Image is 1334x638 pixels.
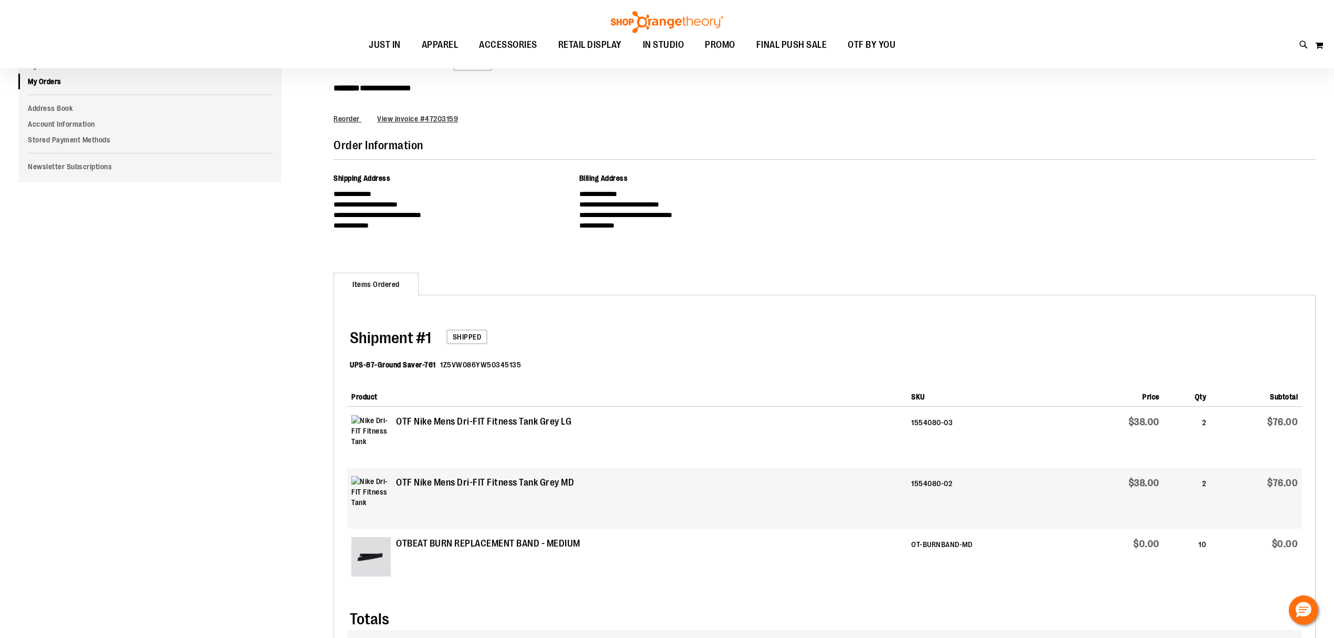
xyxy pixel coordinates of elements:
span: $76.00 [1267,417,1298,427]
a: View invoice #47203159 [377,115,458,123]
span: Reorder [333,115,360,123]
strong: Items Ordered [333,273,419,296]
strong: OTF Nike Mens Dri-FIT Fitness Tank Grey LG [396,415,571,429]
button: Hello, have a question? Let’s chat. [1289,595,1318,625]
th: Qty [1164,383,1211,407]
span: Shipping Address [333,174,390,182]
a: FINAL PUSH SALE [746,33,838,57]
a: Stored Payment Methods [18,132,282,148]
a: RETAIL DISPLAY [548,33,632,57]
a: My Orders [18,74,282,89]
span: Billing Address [579,174,628,182]
td: 2 [1164,468,1211,529]
a: Address Book [18,100,282,116]
span: $38.00 [1129,417,1160,427]
img: Nike Dri-FIT Fitness Tank [351,415,391,455]
dd: 1Z5VW086YW50345135 [440,359,521,370]
span: $0.00 [1133,539,1160,549]
span: View invoice # [377,115,425,123]
a: Newsletter Subscriptions [18,159,282,174]
a: JUST IN [358,33,411,57]
span: FINAL PUSH SALE [756,33,827,57]
span: Shipped [446,330,488,344]
dt: UPS-87-Ground Saver-761 [350,359,436,370]
strong: OTF Nike Mens Dri-FIT Fitness Tank Grey MD [396,476,574,490]
a: Reorder [333,115,361,123]
img: Nike Dri-FIT Fitness Tank [351,476,391,516]
span: IN STUDIO [643,33,684,57]
th: Product [347,383,907,407]
th: Price [1071,383,1164,407]
a: OTF BY YOU [837,33,906,57]
td: 1554080-03 [907,407,1071,468]
span: Order Information [333,139,423,152]
span: Totals [350,610,389,628]
a: ACCESSORIES [468,33,548,57]
td: 1554080-02 [907,468,1071,529]
span: 1 [350,329,431,347]
span: ACCESSORIES [479,33,537,57]
img: Product image for OTBEAT BURN REPLACEMENT BAND - MEDIUM [351,537,391,577]
span: PROMO [705,33,735,57]
th: Subtotal [1210,383,1302,407]
span: $0.00 [1272,539,1298,549]
strong: OTBEAT BURN REPLACEMENT BAND - MEDIUM [396,537,580,551]
span: JUST IN [369,33,401,57]
span: Shipment # [350,329,425,347]
td: 2 [1164,407,1211,468]
a: APPAREL [411,33,469,57]
img: Shop Orangetheory [609,11,725,33]
td: 10 [1164,529,1211,590]
span: OTF BY YOU [848,33,895,57]
span: APPAREL [422,33,458,57]
td: OT-BURNBAND-MD [907,529,1071,590]
span: RETAIL DISPLAY [558,33,622,57]
a: PROMO [694,33,746,57]
th: SKU [907,383,1071,407]
a: IN STUDIO [632,33,695,57]
span: $76.00 [1267,478,1298,488]
span: $38.00 [1129,478,1160,488]
a: Account Information [18,116,282,132]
